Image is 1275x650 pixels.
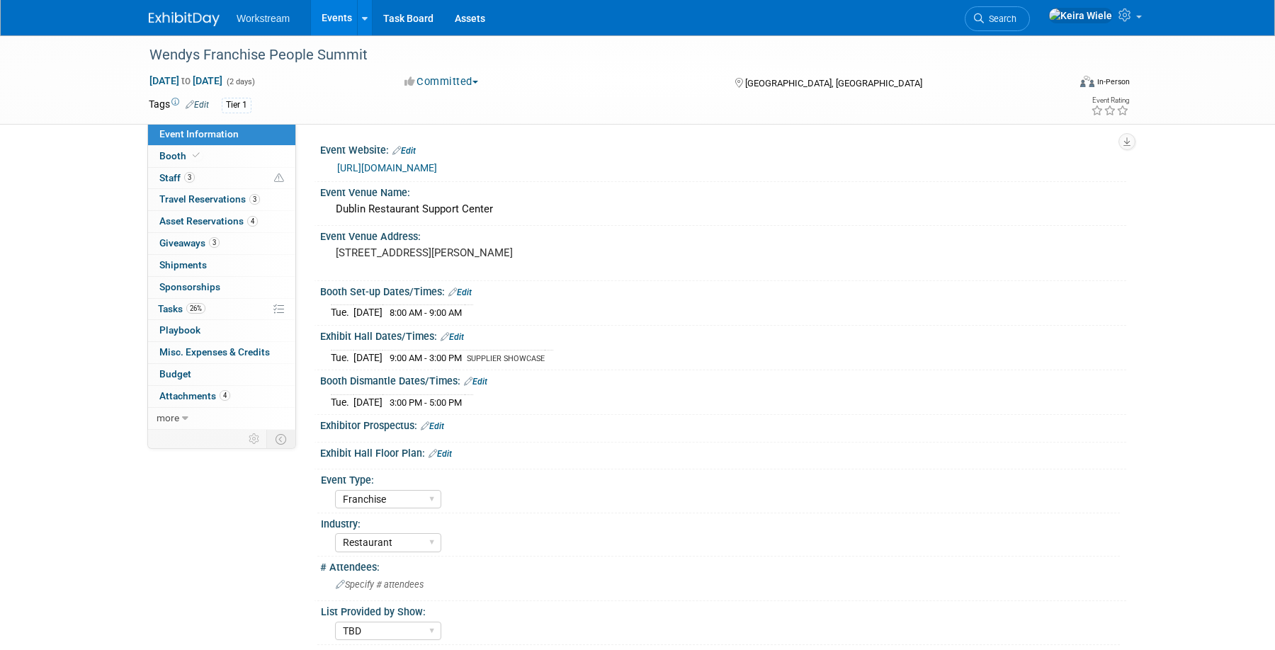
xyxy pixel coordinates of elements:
[390,307,462,318] span: 8:00 AM - 9:00 AM
[320,326,1126,344] div: Exhibit Hall Dates/Times:
[745,78,922,89] span: [GEOGRAPHIC_DATA], [GEOGRAPHIC_DATA]
[148,408,295,429] a: more
[184,172,195,183] span: 3
[159,150,203,161] span: Booth
[965,6,1030,31] a: Search
[353,350,382,365] td: [DATE]
[148,342,295,363] a: Misc. Expenses & Credits
[148,299,295,320] a: Tasks26%
[390,397,462,408] span: 3:00 PM - 5:00 PM
[320,370,1126,389] div: Booth Dismantle Dates/Times:
[247,216,258,227] span: 4
[320,182,1126,200] div: Event Venue Name:
[149,97,209,113] td: Tags
[179,75,193,86] span: to
[159,237,220,249] span: Giveaways
[320,557,1126,574] div: # Attendees:
[186,100,209,110] a: Edit
[1080,76,1094,87] img: Format-Inperson.png
[320,443,1126,461] div: Exhibit Hall Floor Plan:
[448,287,472,297] a: Edit
[225,77,255,86] span: (2 days)
[148,168,295,189] a: Staff3
[331,350,353,365] td: Tue.
[249,194,260,205] span: 3
[331,394,353,409] td: Tue.
[159,346,270,358] span: Misc. Expenses & Credits
[441,332,464,342] a: Edit
[1091,97,1129,104] div: Event Rating
[464,377,487,387] a: Edit
[320,415,1126,433] div: Exhibitor Prospectus:
[320,226,1126,244] div: Event Venue Address:
[429,449,452,459] a: Edit
[392,146,416,156] a: Edit
[321,469,1120,487] div: Event Type:
[149,12,220,26] img: ExhibitDay
[237,13,290,24] span: Workstream
[274,172,284,185] span: Potential Scheduling Conflict -- at least one attendee is tagged in another overlapping event.
[159,128,239,139] span: Event Information
[421,421,444,431] a: Edit
[144,42,1046,68] div: Wendys Franchise People Summit
[159,193,260,205] span: Travel Reservations
[267,430,296,448] td: Toggle Event Tabs
[148,364,295,385] a: Budget
[159,390,230,401] span: Attachments
[321,601,1120,619] div: List Provided by Show:
[159,215,258,227] span: Asset Reservations
[331,198,1116,220] div: Dublin Restaurant Support Center
[336,579,424,590] span: Specify # attendees
[320,139,1126,158] div: Event Website:
[148,211,295,232] a: Asset Reservations4
[320,281,1126,300] div: Booth Set-up Dates/Times:
[1048,8,1113,23] img: Keira Wiele
[399,74,484,89] button: Committed
[984,74,1130,95] div: Event Format
[148,146,295,167] a: Booth
[148,277,295,298] a: Sponsorships
[148,233,295,254] a: Giveaways3
[149,74,223,87] span: [DATE] [DATE]
[353,394,382,409] td: [DATE]
[390,353,462,363] span: 9:00 AM - 3:00 PM
[336,246,640,259] pre: [STREET_ADDRESS][PERSON_NAME]
[148,386,295,407] a: Attachments4
[148,189,295,210] a: Travel Reservations3
[337,162,437,173] a: [URL][DOMAIN_NAME]
[467,354,545,363] span: SUPPLIER SHOWCASE
[1096,76,1130,87] div: In-Person
[353,305,382,320] td: [DATE]
[159,368,191,380] span: Budget
[159,324,200,336] span: Playbook
[220,390,230,401] span: 4
[148,124,295,145] a: Event Information
[984,13,1016,24] span: Search
[158,303,205,314] span: Tasks
[159,172,195,183] span: Staff
[209,237,220,248] span: 3
[321,513,1120,531] div: Industry:
[331,305,353,320] td: Tue.
[186,303,205,314] span: 26%
[157,412,179,423] span: more
[148,255,295,276] a: Shipments
[148,320,295,341] a: Playbook
[222,98,251,113] div: Tier 1
[242,430,267,448] td: Personalize Event Tab Strip
[193,152,200,159] i: Booth reservation complete
[159,281,220,292] span: Sponsorships
[159,259,207,270] span: Shipments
